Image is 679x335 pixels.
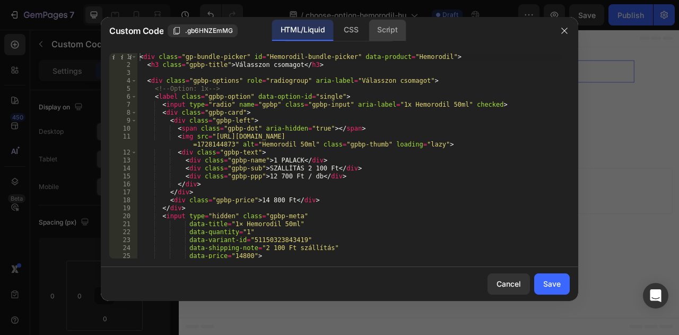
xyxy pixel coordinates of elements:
[185,26,233,36] span: .gb6HNZEmMG
[109,236,137,244] div: 23
[357,207,436,217] span: then drag & drop elements
[109,212,137,220] div: 20
[168,24,238,37] button: .gb6HNZEmMG
[109,173,137,181] div: 15
[288,194,343,205] div: Generate layout
[109,93,137,101] div: 6
[272,20,333,41] div: HTML/Liquid
[109,157,137,165] div: 13
[109,133,137,149] div: 11
[365,194,430,205] div: Add blank section
[293,170,344,181] span: Add section
[57,47,579,58] p: Publish the page to see the content.
[109,109,137,117] div: 8
[286,207,343,217] span: from URL or image
[335,20,367,41] div: CSS
[109,204,137,212] div: 19
[109,24,163,37] span: Custom Code
[109,101,137,109] div: 7
[199,207,272,217] span: inspired by CRO experts
[109,252,137,260] div: 25
[543,278,561,289] div: Save
[109,53,137,61] div: 1
[109,188,137,196] div: 17
[369,20,406,41] div: Script
[109,181,137,188] div: 16
[109,85,137,93] div: 5
[109,117,137,125] div: 9
[497,278,521,289] div: Cancel
[109,61,137,69] div: 2
[109,149,137,157] div: 12
[534,273,570,295] button: Save
[109,196,137,204] div: 18
[109,165,137,173] div: 14
[109,77,137,85] div: 4
[109,228,137,236] div: 22
[643,283,668,308] div: Open Intercom Messenger
[109,244,137,252] div: 24
[71,24,116,33] div: Custom Code
[109,125,137,133] div: 10
[204,194,268,205] div: Choose templates
[488,273,530,295] button: Cancel
[109,69,137,77] div: 3
[109,220,137,228] div: 21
